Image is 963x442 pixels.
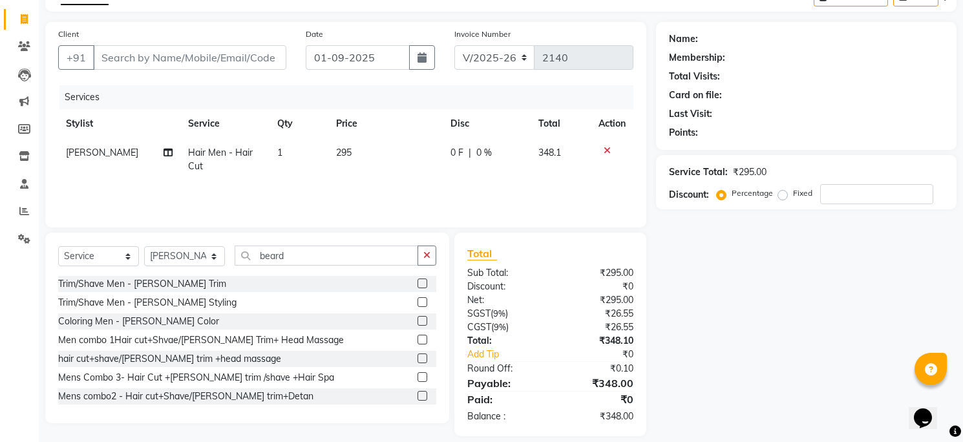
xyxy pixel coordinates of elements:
[458,293,551,307] div: Net:
[458,375,551,391] div: Payable:
[458,321,551,334] div: ( )
[467,247,497,260] span: Total
[58,28,79,40] label: Client
[443,109,531,138] th: Disc
[58,333,344,347] div: Men combo 1Hair cut+Shvae/[PERSON_NAME] Trim+ Head Massage
[458,348,566,361] a: Add Tip
[458,280,551,293] div: Discount:
[669,165,728,179] div: Service Total:
[476,146,492,160] span: 0 %
[336,147,352,158] span: 295
[235,246,418,266] input: Search or Scan
[306,28,323,40] label: Date
[58,277,226,291] div: Trim/Shave Men - [PERSON_NAME] Trim
[458,362,551,375] div: Round Off:
[458,334,551,348] div: Total:
[494,322,506,332] span: 9%
[550,280,643,293] div: ₹0
[58,352,281,366] div: hair cut+shave/[PERSON_NAME] trim +head massage
[531,109,591,138] th: Total
[550,334,643,348] div: ₹348.10
[550,392,643,407] div: ₹0
[669,32,698,46] div: Name:
[93,45,286,70] input: Search by Name/Mobile/Email/Code
[591,109,633,138] th: Action
[66,147,138,158] span: [PERSON_NAME]
[467,321,491,333] span: CGST
[450,146,463,160] span: 0 F
[270,109,328,138] th: Qty
[550,362,643,375] div: ₹0.10
[538,147,561,158] span: 348.1
[180,109,269,138] th: Service
[566,348,643,361] div: ₹0
[669,70,720,83] div: Total Visits:
[58,315,219,328] div: Coloring Men - [PERSON_NAME] Color
[793,187,812,199] label: Fixed
[188,147,253,172] span: Hair Men - Hair Cut
[550,307,643,321] div: ₹26.55
[58,371,334,384] div: Mens Combo 3- Hair Cut +[PERSON_NAME] trim /shave +Hair Spa
[550,321,643,334] div: ₹26.55
[454,28,511,40] label: Invoice Number
[493,308,505,319] span: 9%
[458,266,551,280] div: Sub Total:
[669,89,722,102] div: Card on file:
[58,109,180,138] th: Stylist
[58,45,94,70] button: +91
[669,51,725,65] div: Membership:
[669,107,712,121] div: Last Visit:
[458,307,551,321] div: ( )
[669,126,698,140] div: Points:
[328,109,443,138] th: Price
[59,85,643,109] div: Services
[669,188,709,202] div: Discount:
[277,147,282,158] span: 1
[467,308,491,319] span: SGST
[550,266,643,280] div: ₹295.00
[458,410,551,423] div: Balance :
[909,390,950,429] iframe: chat widget
[733,165,767,179] div: ₹295.00
[458,392,551,407] div: Paid:
[550,293,643,307] div: ₹295.00
[732,187,773,199] label: Percentage
[58,296,237,310] div: Trim/Shave Men - [PERSON_NAME] Styling
[550,375,643,391] div: ₹348.00
[550,410,643,423] div: ₹348.00
[58,390,313,403] div: Mens combo2 - Hair cut+Shave/[PERSON_NAME] trim+Detan
[469,146,471,160] span: |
